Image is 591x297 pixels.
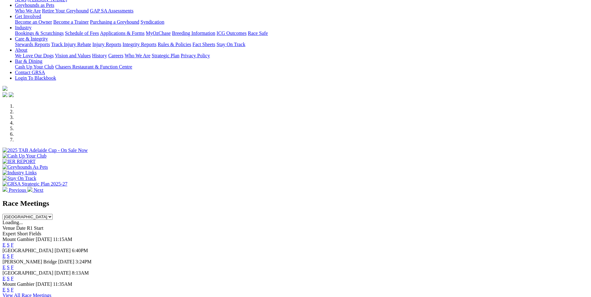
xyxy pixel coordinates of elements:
[2,220,23,225] span: Loading...
[90,19,139,25] a: Purchasing a Greyhound
[36,237,52,242] span: [DATE]
[15,42,589,47] div: Care & Integrity
[7,242,10,247] a: S
[53,19,89,25] a: Become a Trainer
[125,53,150,58] a: Who We Are
[27,187,32,192] img: chevron-right-pager-white.svg
[2,242,6,247] a: E
[15,53,589,59] div: About
[92,53,107,58] a: History
[2,187,7,192] img: chevron-left-pager-white.svg
[2,92,7,97] img: facebook.svg
[2,287,6,292] a: E
[193,42,215,47] a: Fact Sheets
[122,42,156,47] a: Integrity Reports
[7,276,10,281] a: S
[27,225,43,231] span: R1 Start
[11,287,14,292] a: F
[2,248,53,253] span: [GEOGRAPHIC_DATA]
[7,287,10,292] a: S
[11,276,14,281] a: F
[2,237,35,242] span: Mount Gambier
[16,225,26,231] span: Date
[11,265,14,270] a: F
[55,64,132,69] a: Chasers Restaurant & Function Centre
[11,242,14,247] a: F
[90,8,134,13] a: GAP SA Assessments
[34,187,43,193] span: Next
[141,19,164,25] a: Syndication
[15,19,589,25] div: Get Involved
[55,270,71,276] span: [DATE]
[9,92,14,97] img: twitter.svg
[7,265,10,270] a: S
[15,64,54,69] a: Cash Up Your Club
[2,176,36,181] img: Stay On Track
[15,8,589,14] div: Greyhounds as Pets
[248,31,268,36] a: Race Safe
[172,31,215,36] a: Breeding Information
[65,31,99,36] a: Schedule of Fees
[55,53,91,58] a: Vision and Values
[29,231,41,236] span: Fields
[27,187,43,193] a: Next
[42,8,89,13] a: Retire Your Greyhound
[72,270,89,276] span: 8:13AM
[2,253,6,259] a: E
[100,31,145,36] a: Applications & Forms
[2,265,6,270] a: E
[158,42,191,47] a: Rules & Policies
[15,64,589,70] div: Bar & Dining
[53,281,72,287] span: 11:35AM
[15,25,31,30] a: Industry
[2,159,36,164] img: IER REPORT
[2,259,57,264] span: [PERSON_NAME] Bridge
[15,31,64,36] a: Bookings & Scratchings
[15,47,27,53] a: About
[15,42,50,47] a: Stewards Reports
[7,253,10,259] a: S
[55,248,71,253] span: [DATE]
[15,75,56,81] a: Login To Blackbook
[53,237,72,242] span: 11:15AM
[217,42,245,47] a: Stay On Track
[15,53,54,58] a: We Love Our Dogs
[72,248,88,253] span: 6:40PM
[15,70,45,75] a: Contact GRSA
[15,8,41,13] a: Who We Are
[92,42,121,47] a: Injury Reports
[15,14,41,19] a: Get Involved
[2,187,27,193] a: Previous
[15,59,42,64] a: Bar & Dining
[2,270,53,276] span: [GEOGRAPHIC_DATA]
[2,164,48,170] img: Greyhounds As Pets
[2,231,16,236] span: Expert
[2,281,35,287] span: Mount Gambier
[2,86,7,91] img: logo-grsa-white.png
[15,36,48,41] a: Care & Integrity
[146,31,171,36] a: MyOzChase
[75,259,92,264] span: 3:24PM
[15,19,52,25] a: Become an Owner
[217,31,246,36] a: ICG Outcomes
[11,253,14,259] a: F
[2,276,6,281] a: E
[36,281,52,287] span: [DATE]
[108,53,123,58] a: Careers
[2,225,15,231] span: Venue
[2,199,589,208] h2: Race Meetings
[17,231,28,236] span: Short
[2,181,67,187] img: GRSA Strategic Plan 2025-27
[2,148,88,153] img: 2025 TAB Adelaide Cup - On Sale Now
[181,53,210,58] a: Privacy Policy
[15,31,589,36] div: Industry
[9,187,26,193] span: Previous
[2,170,37,176] img: Industry Links
[15,2,54,8] a: Greyhounds as Pets
[152,53,179,58] a: Strategic Plan
[2,153,46,159] img: Cash Up Your Club
[51,42,91,47] a: Track Injury Rebate
[58,259,74,264] span: [DATE]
